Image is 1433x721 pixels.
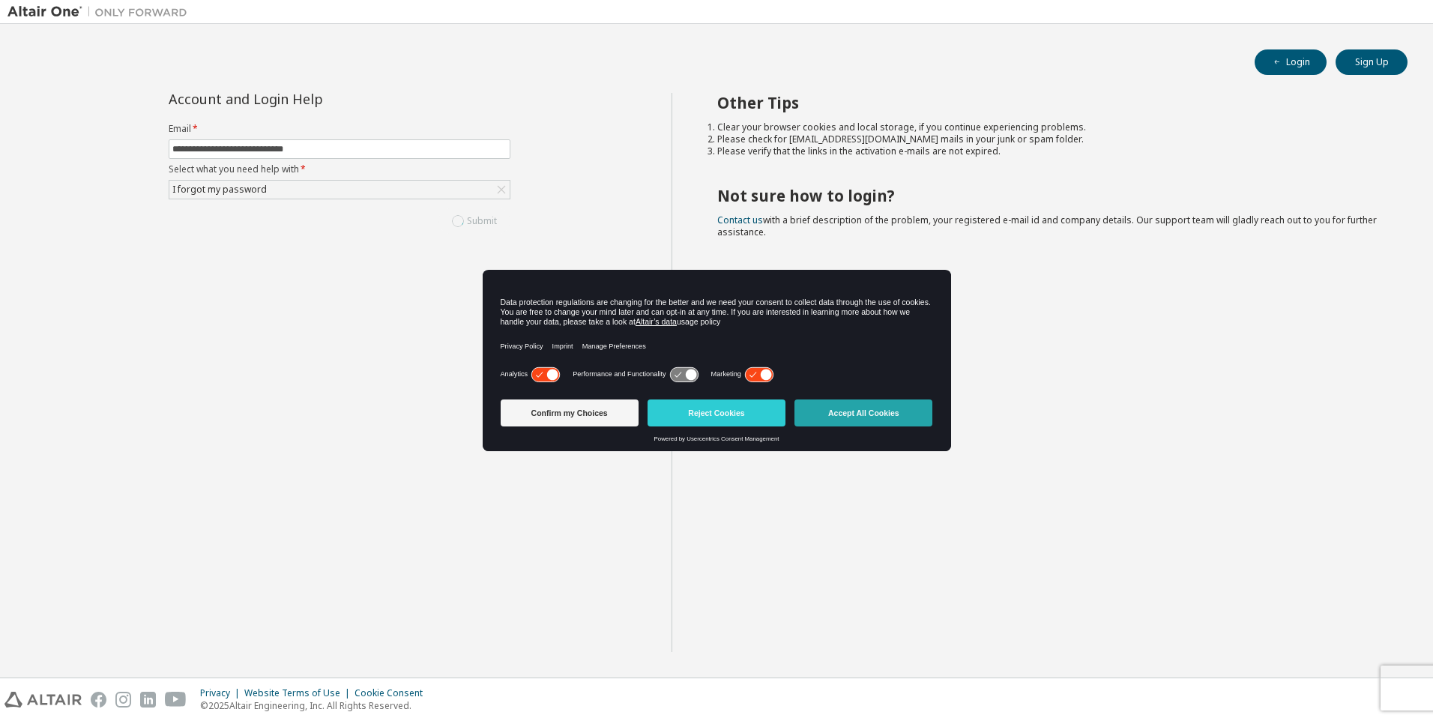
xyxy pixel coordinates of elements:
[244,687,355,699] div: Website Terms of Use
[355,687,432,699] div: Cookie Consent
[717,133,1381,145] li: Please check for [EMAIL_ADDRESS][DOMAIN_NAME] mails in your junk or spam folder.
[169,93,442,105] div: Account and Login Help
[717,121,1381,133] li: Clear your browser cookies and local storage, if you continue experiencing problems.
[4,692,82,708] img: altair_logo.svg
[717,214,763,226] a: Contact us
[140,692,156,708] img: linkedin.svg
[169,123,510,135] label: Email
[200,687,244,699] div: Privacy
[717,214,1377,238] span: with a brief description of the problem, your registered e-mail id and company details. Our suppo...
[170,181,269,198] div: I forgot my password
[91,692,106,708] img: facebook.svg
[165,692,187,708] img: youtube.svg
[717,186,1381,205] h2: Not sure how to login?
[1336,49,1408,75] button: Sign Up
[169,181,510,199] div: I forgot my password
[169,163,510,175] label: Select what you need help with
[717,93,1381,112] h2: Other Tips
[200,699,432,712] p: © 2025 Altair Engineering, Inc. All Rights Reserved.
[1255,49,1327,75] button: Login
[115,692,131,708] img: instagram.svg
[717,145,1381,157] li: Please verify that the links in the activation e-mails are not expired.
[7,4,195,19] img: Altair One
